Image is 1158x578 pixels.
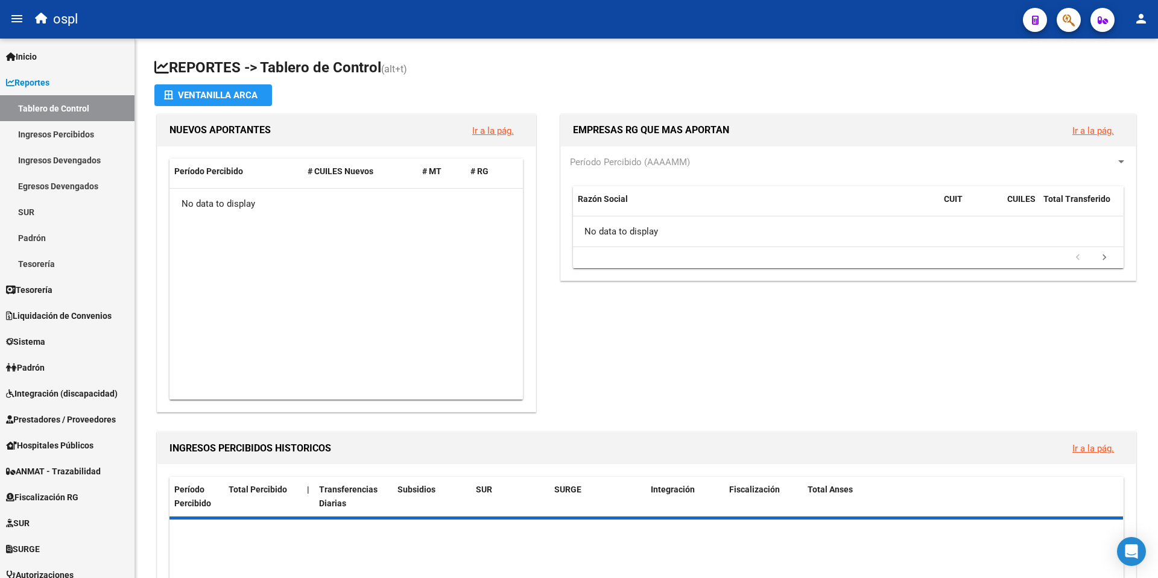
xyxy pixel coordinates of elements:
a: go to next page [1093,251,1116,265]
datatable-header-cell: # MT [417,159,466,184]
span: Hospitales Públicos [6,439,93,452]
mat-icon: person [1134,11,1148,26]
datatable-header-cell: Subsidios [393,477,471,517]
a: Ir a la pág. [472,125,514,136]
datatable-header-cell: Integración [646,477,724,517]
span: NUEVOS APORTANTES [169,124,271,136]
a: Ir a la pág. [1072,443,1114,454]
span: (alt+t) [381,63,407,75]
span: Tesorería [6,283,52,297]
a: Ir a la pág. [1072,125,1114,136]
span: Fiscalización RG [6,491,78,504]
span: Integración [651,485,695,494]
span: Período Percibido [174,485,211,508]
datatable-header-cell: SURGE [549,477,646,517]
span: Reportes [6,76,49,89]
span: Liquidación de Convenios [6,309,112,322]
datatable-header-cell: Fiscalización [724,477,803,517]
button: Ir a la pág. [463,119,524,142]
span: # CUILES Nuevos [308,166,373,176]
span: Subsidios [397,485,435,494]
span: Total Anses [808,485,853,494]
span: ospl [53,6,78,33]
div: No data to display [169,189,523,219]
span: SUR [6,517,30,530]
span: Sistema [6,335,45,348]
span: Razón Social [578,194,628,204]
datatable-header-cell: | [302,477,314,517]
datatable-header-cell: SUR [471,477,549,517]
datatable-header-cell: CUILES [1002,186,1039,226]
h1: REPORTES -> Tablero de Control [154,58,1139,79]
span: Prestadores / Proveedores [6,413,116,426]
span: # MT [422,166,441,176]
datatable-header-cell: Total Transferido [1039,186,1123,226]
span: SURGE [6,542,40,556]
button: Ir a la pág. [1063,119,1124,142]
span: CUIT [944,194,963,204]
span: Total Transferido [1043,194,1110,204]
span: Total Percibido [229,485,287,494]
div: No data to display [573,216,1123,247]
datatable-header-cell: Total Percibido [224,477,302,517]
div: Ventanilla ARCA [164,84,262,106]
span: Padrón [6,361,45,374]
span: EMPRESAS RG QUE MAS APORTAN [573,124,729,136]
span: SURGE [554,485,581,494]
button: Ir a la pág. [1063,437,1124,459]
span: ANMAT - Trazabilidad [6,465,101,478]
a: go to previous page [1066,251,1089,265]
mat-icon: menu [10,11,24,26]
datatable-header-cell: Total Anses [803,477,1114,517]
span: SUR [476,485,492,494]
datatable-header-cell: CUIT [939,186,1002,226]
span: | [307,485,309,494]
div: Open Intercom Messenger [1117,537,1146,566]
span: Período Percibido (AAAAMM) [570,157,690,168]
datatable-header-cell: Período Percibido [169,477,224,517]
datatable-header-cell: Transferencias Diarias [314,477,393,517]
button: Ventanilla ARCA [154,84,272,106]
datatable-header-cell: Período Percibido [169,159,303,184]
span: Inicio [6,50,37,63]
span: CUILES [1007,194,1036,204]
span: INGRESOS PERCIBIDOS HISTORICOS [169,442,331,454]
span: Fiscalización [729,485,780,494]
datatable-header-cell: Razón Social [573,186,939,226]
span: Transferencias Diarias [319,485,378,508]
span: Período Percibido [174,166,243,176]
span: Integración (discapacidad) [6,387,118,400]
datatable-header-cell: # CUILES Nuevos [303,159,418,184]
span: # RG [470,166,489,176]
datatable-header-cell: # RG [466,159,514,184]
